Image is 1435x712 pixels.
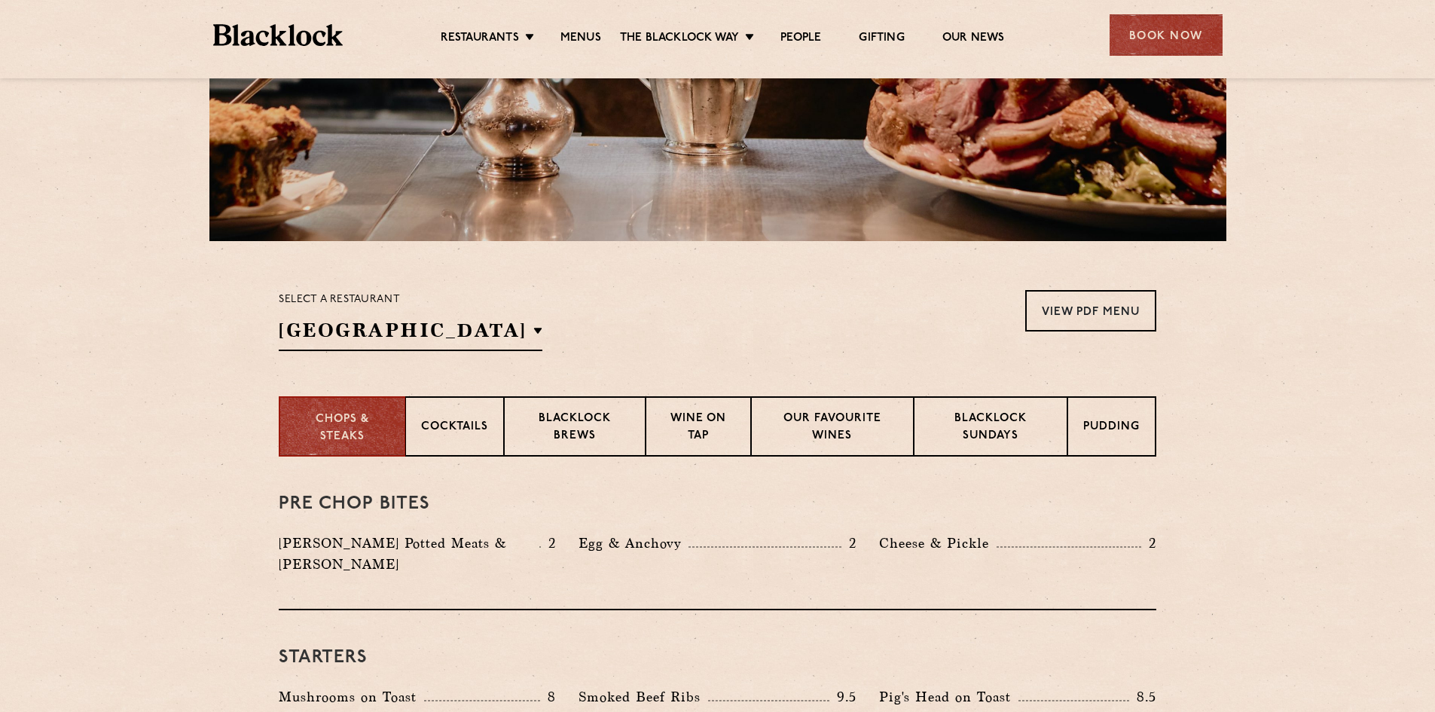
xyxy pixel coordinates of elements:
[441,31,519,47] a: Restaurants
[620,31,739,47] a: The Blacklock Way
[859,31,904,47] a: Gifting
[661,411,735,446] p: Wine on Tap
[421,419,488,438] p: Cocktails
[1129,687,1156,707] p: 8.5
[930,411,1052,446] p: Blacklock Sundays
[1025,290,1156,332] a: View PDF Menu
[841,533,856,553] p: 2
[829,687,856,707] p: 9.5
[279,533,539,575] p: [PERSON_NAME] Potted Meats & [PERSON_NAME]
[1083,419,1140,438] p: Pudding
[295,411,389,445] p: Chops & Steaks
[279,317,542,351] h2: [GEOGRAPHIC_DATA]
[540,687,556,707] p: 8
[279,494,1156,514] h3: Pre Chop Bites
[560,31,601,47] a: Menus
[942,31,1005,47] a: Our News
[213,24,343,46] img: BL_Textured_Logo-footer-cropped.svg
[520,411,630,446] p: Blacklock Brews
[879,686,1018,707] p: Pig's Head on Toast
[1141,533,1156,553] p: 2
[767,411,897,446] p: Our favourite wines
[279,686,424,707] p: Mushrooms on Toast
[579,533,688,554] p: Egg & Anchovy
[1110,14,1223,56] div: Book Now
[579,686,708,707] p: Smoked Beef Ribs
[279,290,542,310] p: Select a restaurant
[879,533,997,554] p: Cheese & Pickle
[279,648,1156,668] h3: Starters
[541,533,556,553] p: 2
[780,31,821,47] a: People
